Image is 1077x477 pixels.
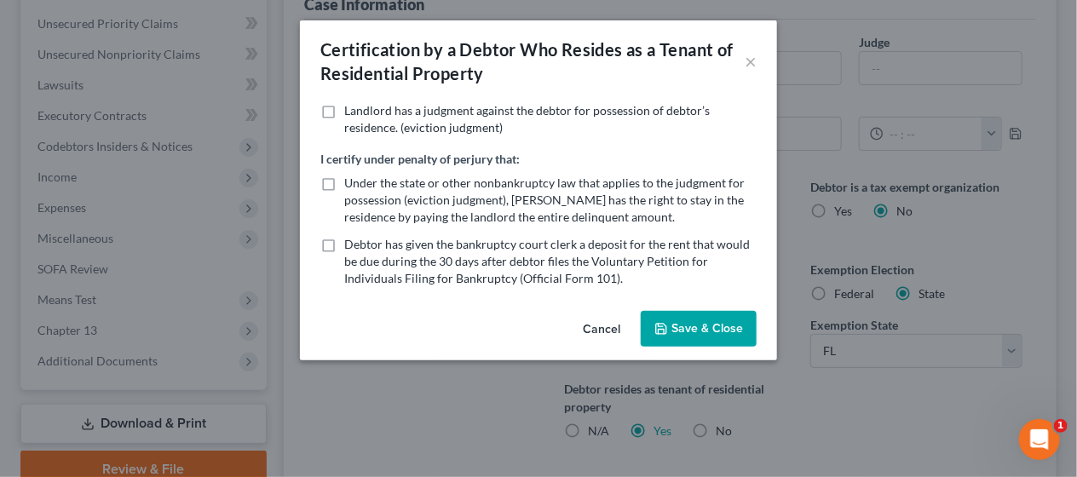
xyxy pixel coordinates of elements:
[641,311,757,347] button: Save & Close
[1019,419,1060,460] iframe: Intercom live chat
[344,175,745,224] span: Under the state or other nonbankruptcy law that applies to the judgment for possession (eviction ...
[344,103,710,135] span: Landlord has a judgment against the debtor for possession of debtor’s residence. (eviction judgment)
[745,51,757,72] button: ×
[569,313,634,347] button: Cancel
[320,37,745,85] div: Certification by a Debtor Who Resides as a Tenant of Residential Property
[1054,419,1068,433] span: 1
[320,150,520,168] label: I certify under penalty of perjury that:
[344,237,750,285] span: Debtor has given the bankruptcy court clerk a deposit for the rent that would be due during the 3...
